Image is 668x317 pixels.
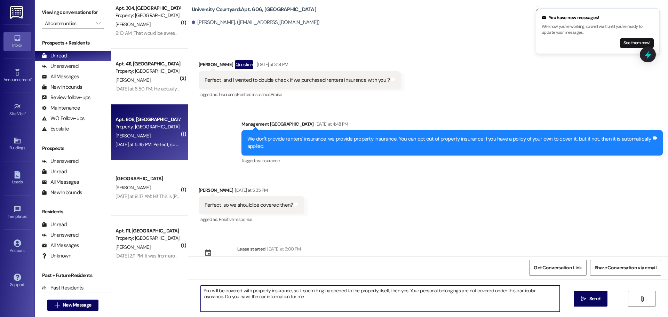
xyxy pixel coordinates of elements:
[47,300,99,311] button: New Message
[205,201,293,209] div: Perfect, so we should be covered then?
[241,120,663,130] div: Management [GEOGRAPHIC_DATA]
[116,68,180,75] div: Property: [GEOGRAPHIC_DATA]
[542,14,654,21] div: You have new messages!
[3,169,31,188] a: Leads
[42,52,67,60] div: Unread
[116,141,234,148] div: [DATE] at 5:35 PM: Perfect, so we should be covered then?
[116,21,150,27] span: [PERSON_NAME]
[620,38,654,48] button: See them now!
[116,86,480,92] div: [DATE] at 6:50 PM: He actually just told me that you guys called back and want me to confirm that...
[42,179,79,186] div: All Messages
[233,187,268,194] div: [DATE] at 5:35 PM
[42,94,90,101] div: Review follow-ups
[55,302,60,308] i: 
[590,260,661,276] button: Share Conversation via email
[3,237,31,256] a: Account
[116,30,372,36] div: 9:10 AM: That would be awesome if you could check and let me know what the correct amount would b...
[96,21,100,26] i: 
[116,235,180,242] div: Property: [GEOGRAPHIC_DATA]
[35,272,111,279] div: Past + Future Residents
[265,245,301,253] div: [DATE] at 6:00 PM
[219,92,237,97] span: Insurance ,
[581,296,586,302] i: 
[205,77,390,84] div: Perfect, and I wanted to double check if we purchased renters insurance with you ?
[589,295,600,302] span: Send
[3,271,31,290] a: Support
[45,18,93,29] input: All communities
[199,214,304,224] div: Tagged as:
[116,193,345,199] div: [DATE] at 9:37 AM: Hi! This is [PERSON_NAME], I was wondering if you had any update on our applic...
[63,301,91,309] span: New Message
[116,227,180,235] div: Apt. 111, [GEOGRAPHIC_DATA]
[574,291,607,307] button: Send
[529,260,586,276] button: Get Conversation Link
[42,252,71,260] div: Unknown
[42,7,104,18] label: Viewing conversations for
[42,84,82,91] div: New Inbounds
[42,104,80,112] div: Maintenance
[219,216,252,222] span: Positive response
[3,32,31,51] a: Inbox
[42,242,79,249] div: All Messages
[116,253,506,259] div: [DATE] 2:11 PM: It was from around 1-4 ish. I can't remember what number they were in but they we...
[42,115,85,122] div: WO Follow-ups
[247,135,652,150] div: We don't provide renters' insurance; we provide property insurance. You can opt out of property i...
[42,125,69,133] div: Escalate
[192,19,320,26] div: [PERSON_NAME]. ([EMAIL_ADDRESS][DOMAIN_NAME])
[237,92,270,97] span: Renters insurance ,
[42,158,79,165] div: Unanswered
[314,120,348,128] div: [DATE] at 4:48 PM
[639,296,645,302] i: 
[116,175,180,182] div: [GEOGRAPHIC_DATA]
[542,24,654,36] p: We know you're working, so we'll wait until you're ready to update your messages.
[42,168,67,175] div: Unread
[201,286,560,312] textarea: You will be covered with property insurance, so if soemthing happened to the property itself, the...
[3,101,31,119] a: Site Visit •
[199,60,401,71] div: [PERSON_NAME]
[255,61,288,68] div: [DATE] at 3:14 PM
[237,245,266,253] div: Lease started
[3,203,31,222] a: Templates •
[241,156,663,166] div: Tagged as:
[116,5,180,12] div: Apt. 304, [GEOGRAPHIC_DATA]
[42,189,82,196] div: New Inbounds
[10,6,24,19] img: ResiDesk Logo
[42,63,79,70] div: Unanswered
[192,6,316,13] b: University Courtyard: Apt. 606, [GEOGRAPHIC_DATA]
[42,73,79,80] div: All Messages
[116,116,180,123] div: Apt. 606, [GEOGRAPHIC_DATA]
[42,221,67,228] div: Unread
[534,264,582,271] span: Get Conversation Link
[35,145,111,152] div: Prospects
[35,208,111,215] div: Residents
[199,89,401,100] div: Tagged as:
[271,92,282,97] span: Praise
[116,184,150,191] span: [PERSON_NAME]
[262,158,279,164] span: Insurance
[595,264,657,271] span: Share Conversation via email
[235,60,253,69] div: Question
[116,60,180,68] div: Apt. 411, [GEOGRAPHIC_DATA]
[116,12,180,19] div: Property: [GEOGRAPHIC_DATA]
[116,133,150,139] span: [PERSON_NAME]
[3,135,31,153] a: Buildings
[534,6,541,13] button: Close toast
[42,284,84,292] div: Past Residents
[31,76,32,81] span: •
[27,213,28,218] span: •
[42,231,79,239] div: Unanswered
[116,77,150,83] span: [PERSON_NAME]
[35,39,111,47] div: Prospects + Residents
[199,187,304,196] div: [PERSON_NAME]
[116,123,180,130] div: Property: [GEOGRAPHIC_DATA]
[116,244,150,250] span: [PERSON_NAME]
[25,110,26,115] span: •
